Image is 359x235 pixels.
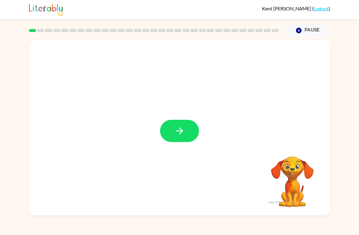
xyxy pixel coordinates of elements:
img: Literably [29,2,63,16]
a: Logout [314,5,329,11]
span: Kent [PERSON_NAME] [262,5,312,11]
video: Your browser must support playing .mp4 files to use Literably. Please try using another browser. [262,147,323,208]
button: Pause [286,23,330,37]
div: ( ) [262,5,330,11]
